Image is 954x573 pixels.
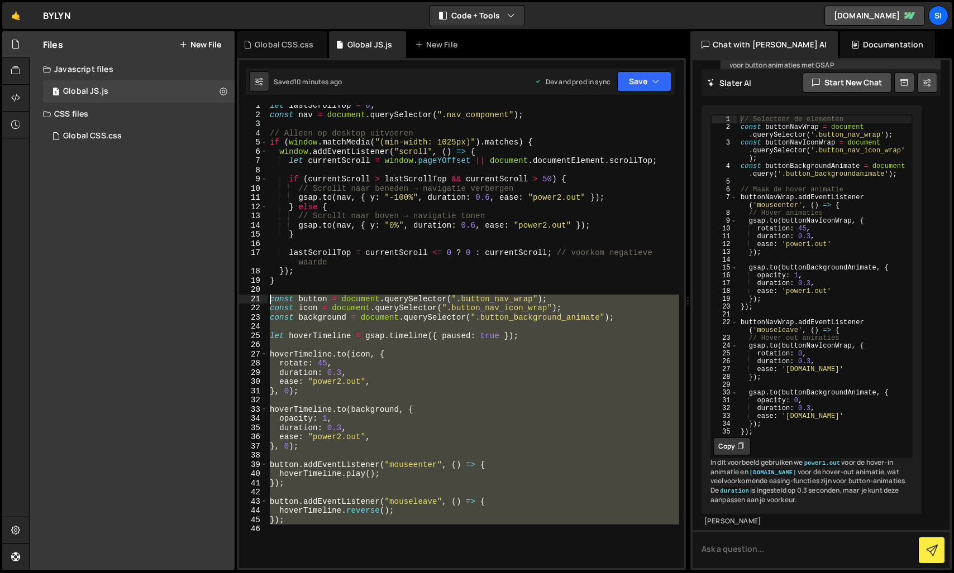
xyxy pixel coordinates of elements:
div: Global JS.js [347,39,393,50]
div: 43 [239,497,268,507]
button: Save [617,71,671,92]
div: Saved [274,77,342,86]
button: Code + Tools [430,6,524,26]
div: 28 [712,373,737,381]
div: 15 [239,230,268,239]
div: BYLYN [43,9,70,22]
div: 9 [712,217,737,225]
code: duration [719,487,750,495]
div: 44 [239,506,268,516]
div: 2 [712,123,737,139]
div: 36 [239,432,268,442]
span: 1 [53,88,59,97]
div: 35 [239,423,268,433]
div: 10 [239,184,268,194]
div: 12 [239,203,268,212]
div: 29 [239,368,268,378]
div: 26 [712,358,737,365]
button: Start new chat [803,73,891,93]
div: 25 [712,350,737,358]
div: 11 [712,233,737,240]
div: 8 [239,166,268,175]
div: Chat with [PERSON_NAME] AI [690,31,838,58]
div: 42 [239,488,268,497]
div: 20 [712,303,737,311]
div: 26 [239,340,268,350]
div: 5 [712,178,737,186]
div: 4 [239,129,268,138]
div: 37 [239,442,268,451]
div: 13 [712,248,737,256]
div: Global JS.js [63,86,108,97]
div: Global CSS.css [255,39,313,50]
div: 3 [239,119,268,129]
div: [PERSON_NAME] [704,517,919,526]
div: 23 [712,334,737,342]
div: 17 [712,280,737,287]
div: 39 [239,460,268,470]
div: 35 [712,428,737,436]
div: 6 [239,147,268,157]
h2: Files [43,38,63,51]
div: 12 [712,240,737,248]
div: 3 [712,139,737,162]
div: 23 [239,313,268,322]
div: 28 [239,359,268,368]
div: 19 [239,276,268,286]
div: 4 [712,162,737,178]
div: 19 [712,295,737,303]
div: Documentation [840,31,934,58]
div: 41 [239,479,268,488]
div: 7 [712,194,737,209]
div: 30 [239,377,268,387]
div: 33 [712,412,737,420]
button: Copy [713,437,751,455]
h2: Slater AI [707,78,752,88]
div: 13 [239,211,268,221]
div: 14 [239,221,268,230]
div: Javascript files [30,58,235,80]
div: 32 [239,396,268,405]
div: 40 [239,469,268,479]
div: 27 [712,365,737,373]
div: 10 minutes ago [294,77,342,86]
div: 16387/44852.css [43,125,235,147]
div: 21 [239,295,268,304]
div: In dit voorbeeld gebruiken we voor de hover-in animatie en voor de hover-out animatie, wat veelvo... [702,105,922,514]
div: 34 [239,414,268,423]
div: 45 [239,516,268,525]
div: 16 [239,239,268,249]
div: 22 [712,319,737,334]
div: 33 [239,405,268,415]
div: 22 [239,304,268,313]
div: New File [415,39,462,50]
div: 24 [239,322,268,331]
div: 16387/44327.js [43,80,235,103]
div: 1 [712,115,737,123]
div: 24 [712,342,737,350]
div: 11 [239,193,268,203]
div: Dev and prod in sync [535,77,610,86]
div: Global CSS.css [63,131,122,141]
div: 25 [239,331,268,341]
div: 1 [239,101,268,110]
div: 31 [712,397,737,405]
div: 29 [712,381,737,389]
div: 18 [712,287,737,295]
div: 30 [712,389,737,397]
div: 20 [239,285,268,295]
code: [DOMAIN_NAME] [748,469,798,476]
div: 46 [239,524,268,534]
div: 2 [239,110,268,120]
div: 5 [239,138,268,147]
div: 34 [712,420,737,428]
div: 10 [712,225,737,233]
a: Si [928,6,948,26]
div: 6 [712,186,737,194]
div: 7 [239,156,268,166]
button: New File [179,40,221,49]
div: CSS files [30,103,235,125]
div: 18 [239,267,268,276]
div: 14 [712,256,737,264]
